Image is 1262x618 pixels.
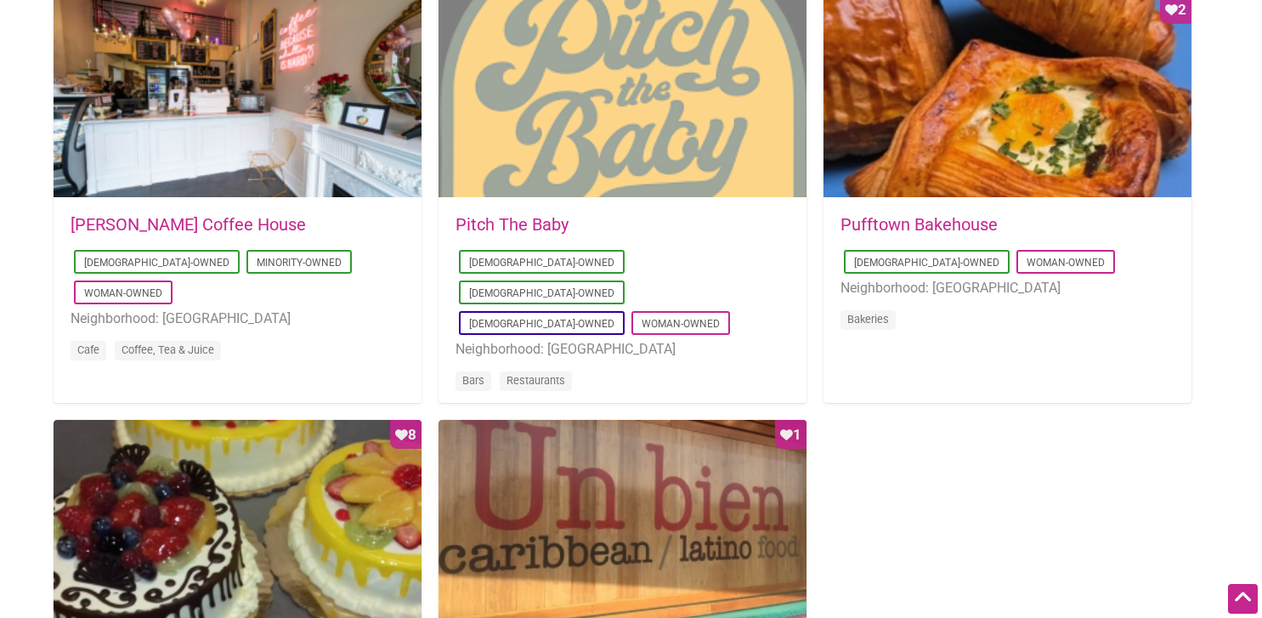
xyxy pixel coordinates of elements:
a: Restaurants [506,374,565,387]
a: [DEMOGRAPHIC_DATA]-Owned [469,257,614,269]
a: [DEMOGRAPHIC_DATA]-Owned [84,257,229,269]
a: Minority-Owned [257,257,342,269]
a: Pufftown Bakehouse [840,214,998,235]
a: [DEMOGRAPHIC_DATA]-Owned [469,318,614,330]
a: Coffee, Tea & Juice [122,343,214,356]
a: Bakeries [847,313,889,326]
li: Neighborhood: [GEOGRAPHIC_DATA] [456,338,789,360]
a: Woman-Owned [84,287,162,299]
li: Neighborhood: [GEOGRAPHIC_DATA] [840,277,1174,299]
a: [DEMOGRAPHIC_DATA]-Owned [469,287,614,299]
a: Bars [462,374,484,387]
a: [DEMOGRAPHIC_DATA]-Owned [854,257,999,269]
div: Scroll Back to Top [1228,584,1258,614]
a: Cafe [77,343,99,356]
a: Woman-Owned [642,318,720,330]
a: Pitch The Baby [456,214,569,235]
a: Woman-Owned [1027,257,1105,269]
li: Neighborhood: [GEOGRAPHIC_DATA] [71,308,405,330]
a: [PERSON_NAME] Coffee House [71,214,306,235]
